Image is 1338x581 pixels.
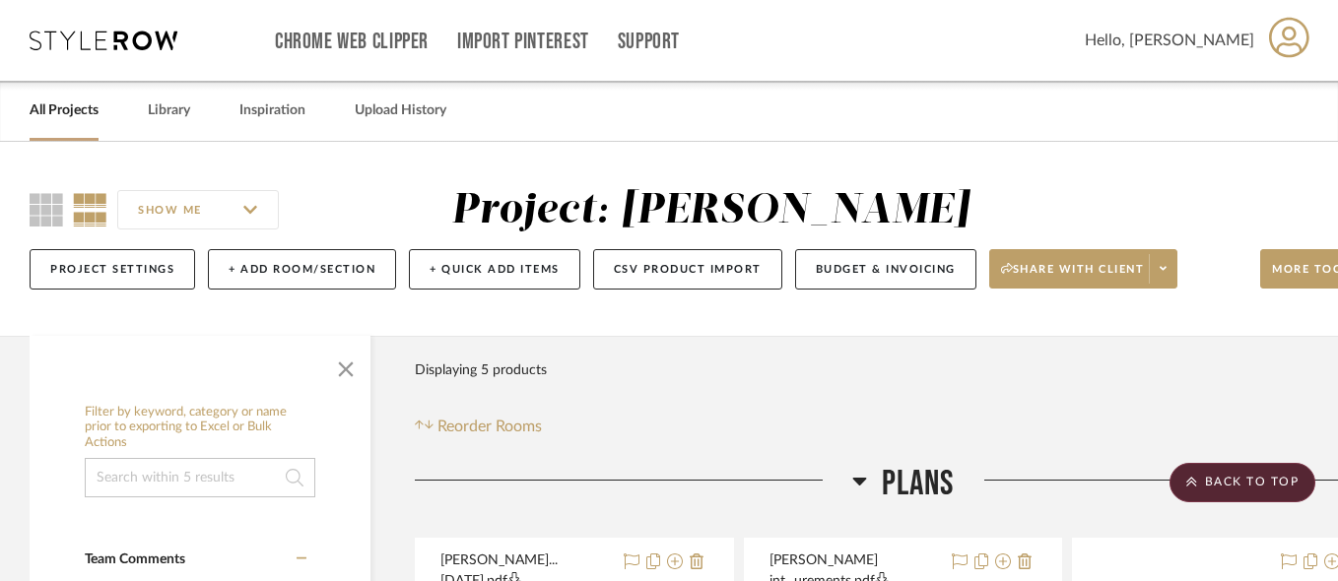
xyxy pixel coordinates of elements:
[437,415,542,438] span: Reorder Rooms
[415,415,542,438] button: Reorder Rooms
[239,97,305,124] a: Inspiration
[409,249,580,290] button: + Quick Add Items
[618,33,680,50] a: Support
[30,97,99,124] a: All Projects
[85,552,185,566] span: Team Comments
[355,97,446,124] a: Upload History
[882,463,955,505] span: Plans
[208,249,396,290] button: + Add Room/Section
[1001,262,1145,291] span: Share with client
[326,346,366,385] button: Close
[457,33,589,50] a: Import Pinterest
[593,249,782,290] button: CSV Product Import
[1085,29,1254,52] span: Hello, [PERSON_NAME]
[275,33,429,50] a: Chrome Web Clipper
[30,249,195,290] button: Project Settings
[989,249,1178,289] button: Share with client
[451,190,970,231] div: Project: [PERSON_NAME]
[415,351,547,390] div: Displaying 5 products
[85,405,315,451] h6: Filter by keyword, category or name prior to exporting to Excel or Bulk Actions
[1170,463,1315,502] scroll-to-top-button: BACK TO TOP
[148,97,190,124] a: Library
[795,249,976,290] button: Budget & Invoicing
[85,458,315,497] input: Search within 5 results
